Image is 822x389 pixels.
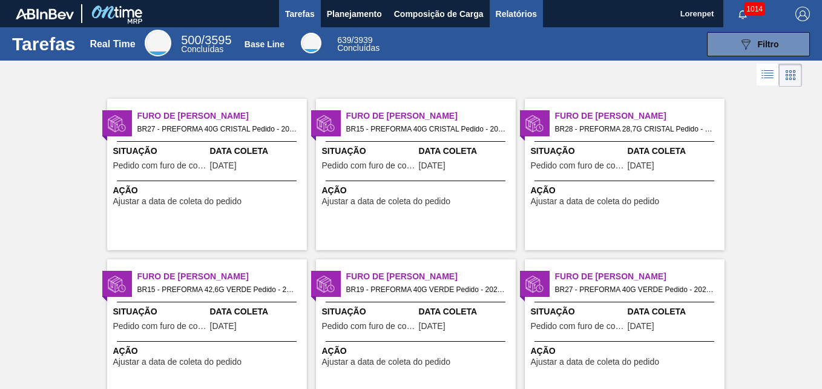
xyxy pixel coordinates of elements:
[285,7,315,21] span: Tarefas
[181,44,223,54] span: Concluídas
[181,33,231,47] span: / 3595
[525,275,544,293] img: status
[346,283,506,296] span: BR19 - PREFORMA 40G VERDE Pedido - 2026952
[346,270,516,283] span: Furo de Coleta
[137,283,297,296] span: BR15 - PREFORMA 42,6G VERDE Pedido - 2025669
[113,322,207,331] span: Pedido com furo de coleta
[137,122,297,136] span: BR27 - PREFORMA 40G CRISTAL Pedido - 2020140
[628,161,654,170] span: 19/08/2025
[113,145,207,158] span: Situação
[210,305,304,318] span: Data Coleta
[555,283,715,296] span: BR27 - PREFORMA 40G VERDE Pedido - 2027913
[531,197,660,206] span: Ajustar a data de coleta do pedido
[531,345,722,357] span: Ação
[245,39,284,49] div: Base Line
[555,270,725,283] span: Furo de Coleta
[555,110,725,122] span: Furo de Coleta
[113,184,304,197] span: Ação
[757,64,779,87] div: Visão em Lista
[419,305,513,318] span: Data Coleta
[210,322,237,331] span: 15/09/2025
[181,33,201,47] span: 500
[301,33,321,53] div: Base Line
[779,64,802,87] div: Visão em Cards
[628,305,722,318] span: Data Coleta
[322,161,416,170] span: Pedido com furo de coleta
[322,197,451,206] span: Ajustar a data de coleta do pedido
[337,35,372,45] span: / 3939
[113,161,207,170] span: Pedido com furo de coleta
[419,322,446,331] span: 16/09/2025
[628,145,722,158] span: Data Coleta
[337,36,380,52] div: Base Line
[707,32,810,56] button: Filtro
[628,322,654,331] span: 17/09/2025
[322,184,513,197] span: Ação
[531,161,625,170] span: Pedido com furo de coleta
[137,270,307,283] span: Furo de Coleta
[317,115,335,133] img: status
[16,8,74,19] img: TNhmsLtSVTkK8tSr43FrP2fwEKptu5GPRR3wAAAABJRU5ErkJggg==
[419,161,446,170] span: 17/09/2025
[322,357,451,367] span: Ajustar a data de coleta do pedido
[346,110,516,122] span: Furo de Coleta
[317,275,335,293] img: status
[346,122,506,136] span: BR15 - PREFORMA 40G CRISTAL Pedido - 2027911
[555,122,715,136] span: BR28 - PREFORMA 28,7G CRISTAL Pedido - 2003084
[12,37,76,51] h1: Tarefas
[181,35,231,53] div: Real Time
[137,110,307,122] span: Furo de Coleta
[322,145,416,158] span: Situação
[108,275,126,293] img: status
[531,305,625,318] span: Situação
[113,197,242,206] span: Ajustar a data de coleta do pedido
[327,7,382,21] span: Planejamento
[531,184,722,197] span: Ação
[744,2,765,16] span: 1014
[90,39,135,50] div: Real Time
[322,345,513,357] span: Ação
[210,145,304,158] span: Data Coleta
[322,305,416,318] span: Situação
[108,115,126,133] img: status
[394,7,484,21] span: Composição de Carga
[145,30,171,56] div: Real Time
[419,145,513,158] span: Data Coleta
[525,115,544,133] img: status
[531,357,660,367] span: Ajustar a data de coleta do pedido
[758,39,779,49] span: Filtro
[322,322,416,331] span: Pedido com furo de coleta
[531,322,625,331] span: Pedido com furo de coleta
[795,7,810,21] img: Logout
[496,7,537,21] span: Relatórios
[337,43,380,53] span: Concluídas
[531,145,625,158] span: Situação
[113,357,242,367] span: Ajustar a data de coleta do pedido
[113,345,304,357] span: Ação
[210,161,237,170] span: 09/09/2025
[723,5,762,22] button: Notificações
[337,35,351,45] span: 639
[113,305,207,318] span: Situação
